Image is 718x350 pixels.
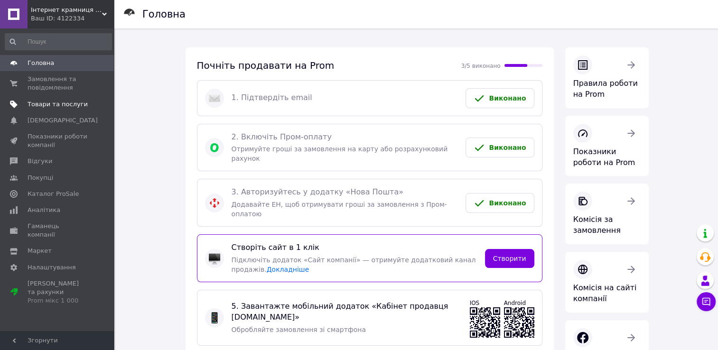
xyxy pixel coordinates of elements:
[28,206,60,214] span: Аналітика
[232,145,448,162] span: Отримуйте гроші за замовлення на карту або розрахунковий рахунок
[31,14,114,23] div: Ваш ID: 4122334
[28,116,98,125] span: [DEMOGRAPHIC_DATA]
[28,190,79,198] span: Каталог ProSale
[28,100,88,109] span: Товари та послуги
[142,9,186,20] h1: Головна
[28,132,88,149] span: Показники роботи компанії
[232,326,366,333] span: Обробляйте замовлення зі смартфона
[697,292,716,311] button: Чат з покупцем
[232,187,458,198] span: 3. Авторизуйтесь у додатку «Нова Пошта»
[232,92,458,103] span: 1. Підтвердіть email
[267,266,309,273] a: Докладніше
[209,92,220,104] img: :email:
[209,142,220,153] img: avatar image
[5,33,112,50] input: Пошук
[565,47,649,108] a: Правила роботи на Prom
[565,116,649,176] a: Показники роботи на Prom
[28,157,52,166] span: Відгуки
[28,59,54,67] span: Головна
[209,312,220,323] img: :iphone:
[232,132,458,143] span: 2. Включіть Пром-оплату
[573,79,638,99] span: Правила роботи на Prom
[232,201,447,218] span: Додавайте ЕН, щоб отримувати гроші за замовлення з Пром-оплатою
[28,222,88,239] span: Гаманець компанії
[470,300,480,306] span: IOS
[28,263,76,272] span: Налаштування
[209,253,220,264] img: :desktop_computer:
[28,174,53,182] span: Покупці
[489,199,526,207] span: Виконано
[489,144,526,151] span: Виконано
[28,75,88,92] span: Замовлення та повідомлення
[504,300,526,306] span: Android
[232,256,476,273] span: Підключіть додаток «Сайт компанії» — отримуйте додатковий канал продажів.
[232,242,477,253] span: Створіть сайт в 1 клік
[28,279,88,305] span: [PERSON_NAME] та рахунки
[28,247,52,255] span: Маркет
[573,283,637,303] span: Комісія на сайті компанії
[573,147,635,167] span: Показники роботи на Prom
[485,249,534,268] a: Створити
[28,296,88,305] div: Prom мікс 1 000
[31,6,102,14] span: Інтернет крамниця “ВСЕ ДЛЯ ВСІХ”
[565,184,649,244] a: Комісія за замовлення
[197,60,335,71] span: Почніть продавати на Prom
[565,252,649,313] a: Комісія на сайті компанії
[461,63,501,69] span: 3/5 виконано
[232,301,462,323] span: 5. Завантажте мобільний додаток «Кабінет продавця [DOMAIN_NAME]»
[489,94,526,102] span: Виконано
[573,215,621,235] span: Комісія за замовлення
